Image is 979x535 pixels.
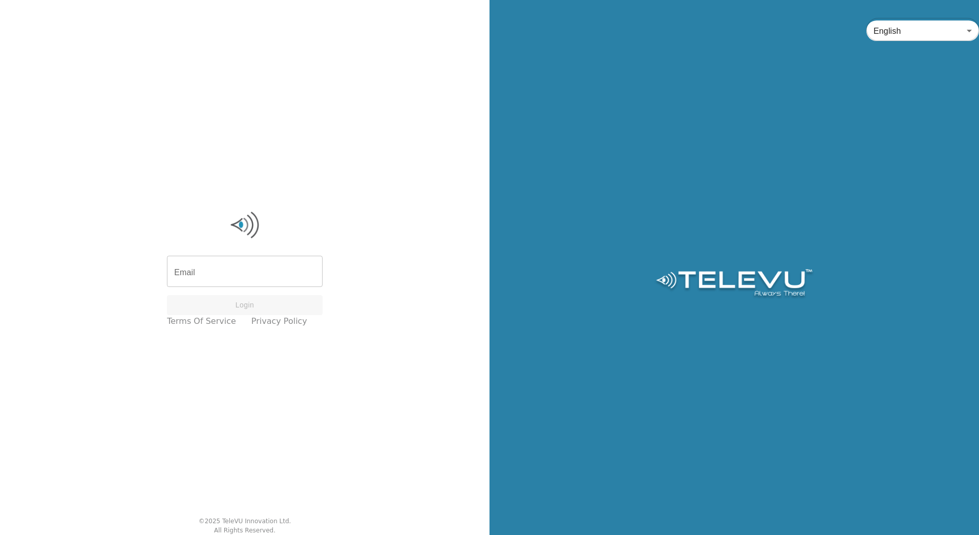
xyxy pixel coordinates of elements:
img: Logo [654,269,814,300]
div: © 2025 TeleVU Innovation Ltd. [199,517,291,526]
div: English [866,16,979,45]
div: All Rights Reserved. [214,526,275,535]
a: Terms of Service [167,315,236,327]
a: Privacy Policy [251,315,307,327]
img: Logo [167,210,323,240]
